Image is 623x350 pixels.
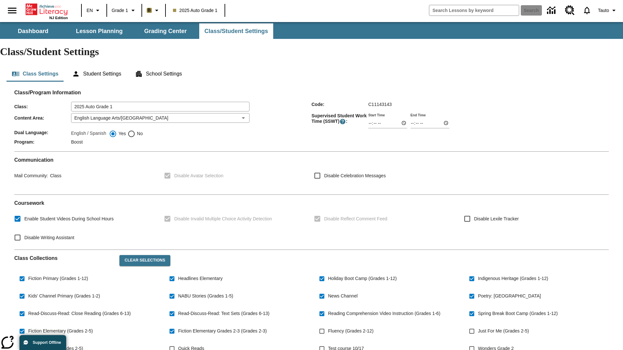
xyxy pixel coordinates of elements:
[130,66,187,82] button: School Settings
[14,200,609,244] div: Coursework
[14,255,114,261] h2: Class Collections
[368,112,385,117] label: Start Time
[1,23,66,39] button: Dashboard
[19,335,66,350] button: Support Offline
[6,66,617,82] div: Class/Student Settings
[28,293,100,299] span: Kids' Channel Primary (Grades 1-2)
[76,28,123,35] span: Lesson Planning
[178,310,269,317] span: Read-Discuss-Read: Text Sets (Grades 6-13)
[311,102,368,107] span: Code :
[14,200,609,206] h2: Course work
[133,23,198,39] button: Grading Center
[14,130,71,135] span: Dual Language :
[109,5,140,16] button: Grade: Grade 1, Select a grade
[49,16,68,20] span: NJ Edition
[26,2,68,20] div: Home
[178,328,267,334] span: Fiction Elementary Grades 2-3 (Grades 2-3)
[478,293,541,299] span: Poetry: [GEOGRAPHIC_DATA]
[598,7,609,14] span: Tauto
[144,5,163,16] button: Boost Class color is light brown. Change class color
[328,310,440,317] span: Reading Comprehension Video Instruction (Grades 1-6)
[478,275,548,282] span: Indigenous Heritage (Grades 1-12)
[543,2,561,19] a: Data Center
[148,6,151,14] span: B
[24,216,114,222] span: Enable Student Videos During School Hours
[204,28,268,35] span: Class/Student Settings
[14,115,71,121] span: Content Area :
[14,96,609,146] div: Class/Program Information
[14,139,71,145] span: Program :
[87,7,93,14] span: EN
[14,89,609,96] h2: Class/Program Information
[117,130,126,137] span: Yes
[328,328,373,334] span: Fluency (Grades 2-12)
[6,66,64,82] button: Class Settings
[324,172,386,179] span: Disable Celebration Messages
[28,275,88,282] span: Fiction Primary (Grades 1-12)
[28,328,93,334] span: Fiction Elementary (Grades 2-5)
[410,112,426,117] label: End Time
[26,3,68,16] a: Home
[429,5,519,16] input: search field
[71,130,106,138] label: English / Spanish
[173,7,218,14] span: 2025 Auto Grade 1
[84,5,104,16] button: Language: EN, Select a language
[67,66,126,82] button: Student Settings
[311,113,368,125] span: Supervised Student Work Time (SSWT) :
[71,113,250,123] div: English Language Arts/[GEOGRAPHIC_DATA]
[28,310,131,317] span: Read-Discuss-Read: Close Reading (Grades 6-13)
[478,310,558,317] span: Spring Break Boot Camp (Grades 1-12)
[71,139,83,145] span: Boost
[478,328,529,334] span: Just For Me (Grades 2-5)
[178,275,223,282] span: Headlines Elementary
[595,5,620,16] button: Profile/Settings
[324,216,387,222] span: Disable Reflect Comment Feed
[48,173,61,178] span: Class
[178,293,233,299] span: NABU Stories (Grades 1-5)
[199,23,273,39] button: Class/Student Settings
[174,216,272,222] span: Disable Invalid Multiple Choice Activity Detection
[112,7,128,14] span: Grade 1
[33,340,61,345] span: Support Offline
[144,28,187,35] span: Grading Center
[579,2,595,19] a: Notifications
[328,275,397,282] span: Holiday Boot Camp (Grades 1-12)
[474,216,519,222] span: Disable Lexile Tracker
[14,104,71,109] span: Class :
[14,157,609,163] h2: Communication
[135,130,143,137] span: No
[14,173,48,178] span: Mail Community :
[339,118,346,125] button: Supervised Student Work Time is the timeframe when students can take LevelSet and when lessons ar...
[561,2,579,19] a: Resource Center, Will open in new tab
[71,102,250,111] input: Class
[174,172,224,179] span: Disable Avatar Selection
[18,28,48,35] span: Dashboard
[3,1,22,20] button: Open side menu
[14,157,609,189] div: Communication
[119,255,170,266] button: Clear Selections
[24,234,74,241] span: Disable Writing Assistant
[368,102,392,107] span: C11143143
[67,23,132,39] button: Lesson Planning
[328,293,358,299] span: News Channel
